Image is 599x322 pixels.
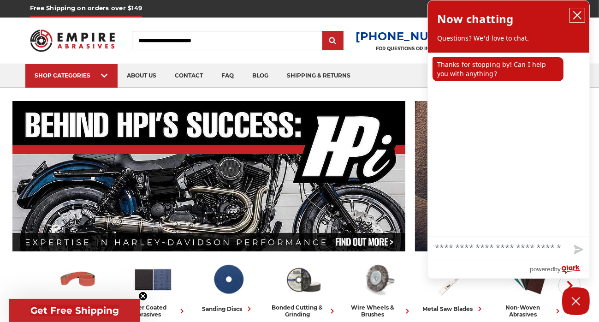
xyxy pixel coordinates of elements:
span: by [554,263,561,275]
a: bonded cutting & grinding [269,260,337,318]
div: bonded cutting & grinding [269,304,337,318]
div: non-woven abrasives [495,304,563,318]
div: SHOP CATEGORIES [35,72,108,79]
a: sanding discs [194,260,262,314]
div: chat [428,53,589,236]
p: Questions? We'd love to chat. [437,34,580,43]
div: wire wheels & brushes [344,304,412,318]
button: Next [558,274,581,297]
a: faq [212,64,243,88]
img: Other Coated Abrasives [133,260,173,299]
h2: Now chatting [437,10,513,28]
a: about us [118,64,166,88]
img: Banner for an interview featuring Horsepower Inc who makes Harley performance upgrades featured o... [12,101,406,251]
p: FOR QUESTIONS OR INQUIRIES [356,46,469,52]
img: Non-woven Abrasives [509,260,549,299]
img: promo banner for custom belts. [415,101,587,251]
img: Sanding Discs [208,260,249,299]
span: Get Free Shipping [30,305,119,316]
a: shipping & returns [278,64,360,88]
a: metal saw blades [420,260,487,314]
a: Powered by Olark [530,261,589,278]
img: Bonded Cutting & Grinding [283,260,324,299]
button: Close Chatbox [562,287,590,315]
span: powered [530,263,554,275]
img: Metal Saw Blades [433,260,474,299]
div: sanding discs [202,304,254,314]
div: metal saw blades [422,304,485,314]
div: Get Free ShippingClose teaser [9,299,140,322]
button: close chatbox [570,8,585,22]
button: Send message [566,239,589,261]
a: blog [243,64,278,88]
p: Thanks for stopping by! Can I help you with anything? [433,57,563,81]
a: non-woven abrasives [495,260,563,318]
a: sanding belts [44,260,112,314]
button: Close teaser [138,292,148,301]
a: contact [166,64,212,88]
img: Sanding Belts [58,260,98,299]
img: Empire Abrasives [30,24,115,57]
a: wire wheels & brushes [344,260,412,318]
img: Wire Wheels & Brushes [358,260,399,299]
a: other coated abrasives [119,260,187,318]
div: other coated abrasives [119,304,187,318]
a: [PHONE_NUMBER] [356,30,469,43]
